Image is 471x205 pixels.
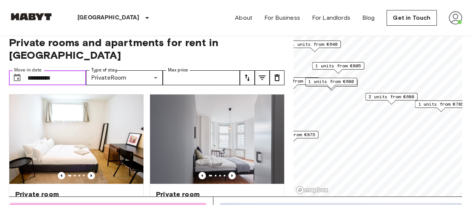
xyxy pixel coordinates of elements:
[235,13,252,22] a: About
[264,13,300,22] a: For Business
[305,78,357,89] div: Map marker
[9,13,54,20] img: Habyt
[415,100,467,112] div: Map marker
[449,11,462,25] img: avatar
[270,70,284,85] button: tune
[418,101,464,108] span: 1 units from €785
[271,78,316,84] span: 2 units from €705
[150,95,284,184] img: Marketing picture of unit DE-01-047-05H
[362,13,375,22] a: Blog
[91,67,117,73] label: Type of stay
[315,63,361,69] span: 1 units from €805
[365,93,417,105] div: Map marker
[9,36,284,61] span: Private rooms and apartments for rent in [GEOGRAPHIC_DATA]
[240,70,255,85] button: tune
[58,172,65,179] button: Previous image
[270,131,315,138] span: 1 units from €875
[15,190,59,199] span: Private room
[10,70,25,85] button: Choose date, selected date is 10 Oct 2025
[14,67,42,73] label: Move-in date
[369,93,414,100] span: 2 units from €680
[292,41,337,48] span: 1 units from €640
[267,77,319,89] div: Map marker
[289,41,341,52] div: Map marker
[9,95,143,184] img: Marketing picture of unit DE-01-012-001-04H
[255,70,270,85] button: tune
[312,13,350,22] a: For Landlords
[312,62,364,74] div: Map marker
[198,172,206,179] button: Previous image
[293,27,462,196] canvas: Map
[296,186,328,194] a: Mapbox logo
[77,13,140,22] p: [GEOGRAPHIC_DATA]
[168,67,188,73] label: Max price
[386,10,437,26] a: Get in Touch
[87,172,95,179] button: Previous image
[228,172,236,179] button: Previous image
[86,70,163,85] div: PrivateRoom
[308,78,354,85] span: 1 units from €680
[156,190,200,199] span: Private room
